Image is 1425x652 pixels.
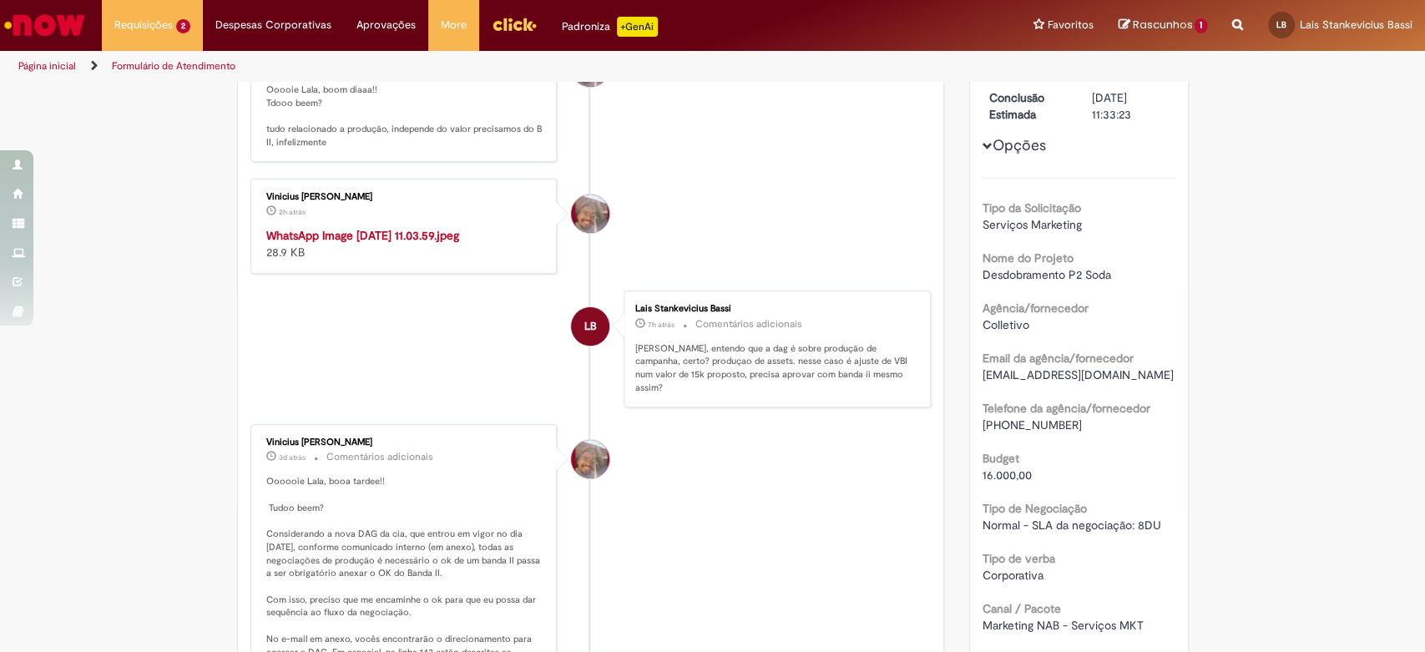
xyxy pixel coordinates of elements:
[584,306,597,346] span: LB
[635,342,913,395] p: [PERSON_NAME], entendo que a dag é sobre produção de campanha, certo? produçao de assets. nesse c...
[617,17,658,37] p: +GenAi
[279,207,306,217] span: 2h atrás
[1276,19,1286,30] span: LB
[266,227,544,260] div: 28.9 KB
[266,228,459,243] a: WhatsApp Image [DATE] 11.03.59.jpeg
[635,304,913,314] div: Lais Stankevicius Bassi
[279,207,306,217] time: 30/09/2025 12:06:38
[215,17,331,33] span: Despesas Corporativas
[562,17,658,37] div: Padroniza
[266,192,544,202] div: Vinicius [PERSON_NAME]
[983,217,1082,232] span: Serviços Marketing
[13,51,937,82] ul: Trilhas de página
[1092,89,1170,123] div: [DATE] 11:33:23
[695,317,802,331] small: Comentários adicionais
[571,307,609,346] div: Lais Stankevicius Bassi
[983,267,1111,282] span: Desdobramento P2 Soda
[112,59,235,73] a: Formulário de Atendimento
[266,83,544,149] p: Ooooie Lala, boom diaaa!! Tdooo beem? tudo relacionado a produção, independe do valor precisamos ...
[1195,18,1207,33] span: 1
[977,89,1079,123] dt: Conclusão Estimada
[492,12,537,37] img: click_logo_yellow_360x200.png
[1118,18,1207,33] a: Rascunhos
[983,301,1089,316] b: Agência/fornecedor
[1300,18,1412,32] span: Lais Stankevicius Bassi
[983,250,1074,265] b: Nome do Projeto
[983,401,1150,416] b: Telefone da agência/fornecedor
[983,200,1081,215] b: Tipo da Solicitação
[326,450,433,464] small: Comentários adicionais
[279,452,306,462] time: 27/09/2025 18:33:53
[1047,17,1093,33] span: Favoritos
[648,320,675,330] time: 30/09/2025 07:21:56
[983,317,1029,332] span: Colletivo
[2,8,88,42] img: ServiceNow
[983,351,1134,366] b: Email da agência/fornecedor
[114,17,173,33] span: Requisições
[983,568,1043,583] span: Corporativa
[983,618,1144,633] span: Marketing NAB - Serviços MKT
[983,468,1032,483] span: 16.000,00
[983,601,1061,616] b: Canal / Pacote
[176,19,190,33] span: 2
[983,417,1082,432] span: [PHONE_NUMBER]
[983,451,1019,466] b: Budget
[983,501,1087,516] b: Tipo de Negociação
[648,320,675,330] span: 7h atrás
[356,17,416,33] span: Aprovações
[983,518,1161,533] span: Normal - SLA da negociação: 8DU
[266,437,544,447] div: Vinicius [PERSON_NAME]
[441,17,467,33] span: More
[983,551,1055,566] b: Tipo de verba
[1132,17,1192,33] span: Rascunhos
[571,440,609,478] div: Vinicius Rafael De Souza
[279,452,306,462] span: 3d atrás
[18,59,76,73] a: Página inicial
[983,367,1174,382] span: [EMAIL_ADDRESS][DOMAIN_NAME]
[571,195,609,233] div: Vinicius Rafael De Souza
